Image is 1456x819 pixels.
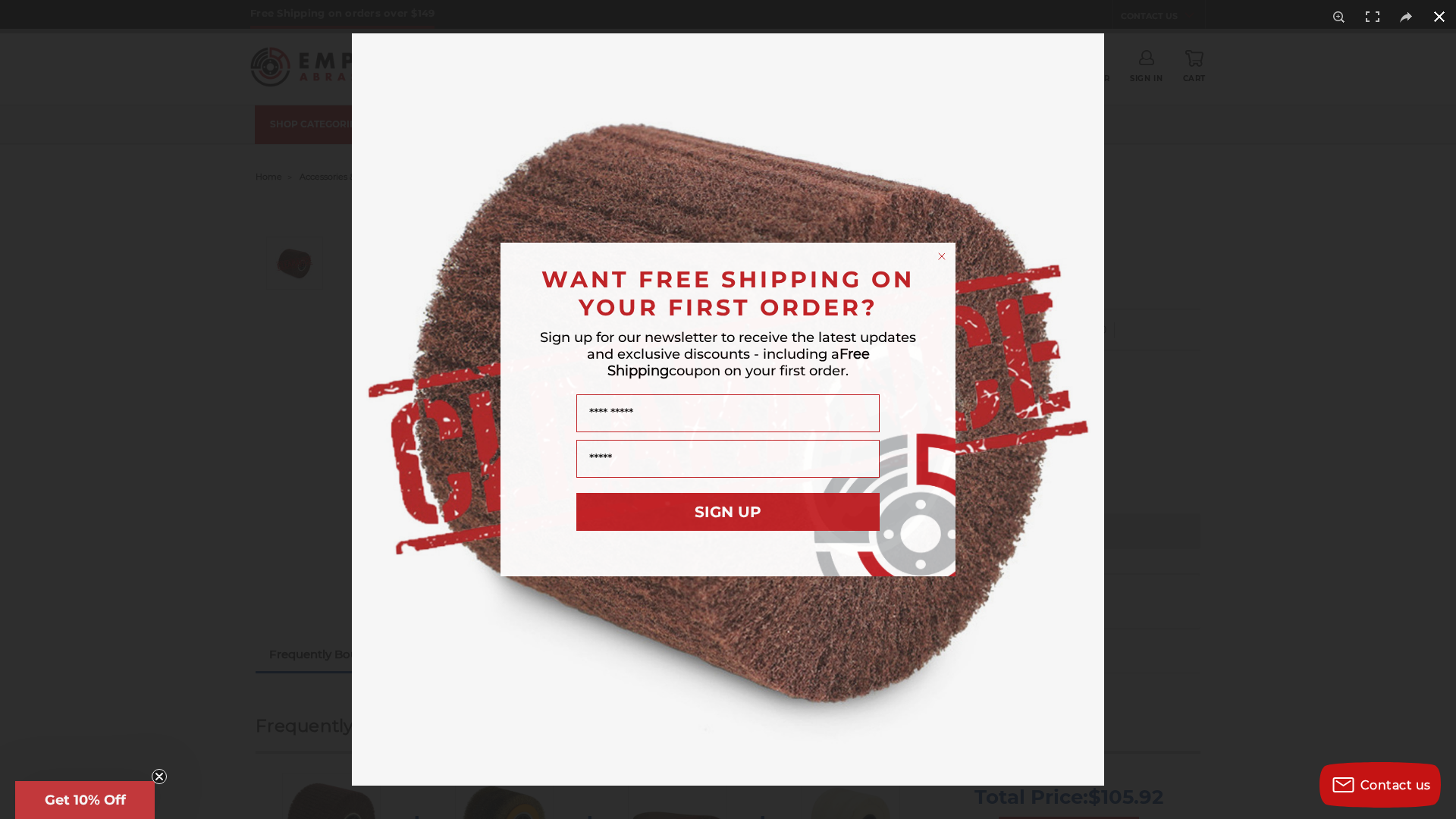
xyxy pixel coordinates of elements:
[1360,778,1431,792] span: Contact us
[540,329,916,379] span: Sign up for our newsletter to receive the latest updates and exclusive discounts - including a co...
[576,493,880,531] button: SIGN UP
[1319,762,1441,808] button: Contact us
[607,346,870,379] span: Free Shipping
[541,265,915,322] span: WANT FREE SHIPPING ON YOUR FIRST ORDER?
[934,249,949,264] button: Close dialog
